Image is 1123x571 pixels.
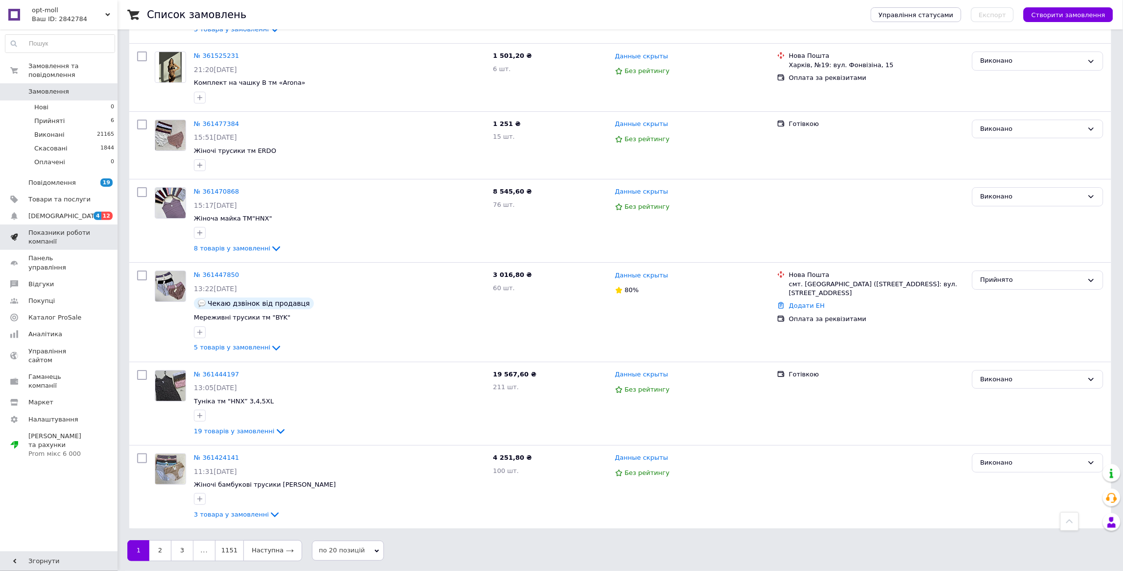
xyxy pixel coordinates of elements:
span: [DEMOGRAPHIC_DATA] [28,212,101,221]
div: Нова Пошта [789,51,964,60]
span: Показники роботи компанії [28,228,91,246]
span: Виконані [34,130,65,139]
a: 5 товарів у замовленні [194,344,282,351]
a: 19 товарів у замовленні [194,427,287,435]
a: 3 товара у замовленні [194,25,281,33]
a: Додати ЕН [789,302,825,309]
span: 0 [111,158,114,167]
a: Фото товару [155,271,186,302]
span: Покупці [28,297,55,305]
span: 11:31[DATE] [194,468,237,475]
span: 60 шт. [493,284,515,292]
span: Управління сайтом [28,347,91,365]
span: 0 [111,103,114,112]
span: 19 товарів у замовленні [194,427,275,435]
a: Фото товару [155,51,186,83]
a: Створити замовлення [1014,11,1113,18]
span: 19 567,60 ₴ [493,371,536,378]
span: 1844 [100,144,114,153]
input: Пошук [5,35,115,52]
div: Нова Пошта [789,271,964,279]
a: 3 [171,540,193,561]
a: Данные скрыты [615,370,669,379]
img: Фото товару [155,271,186,301]
a: Наступна [243,540,302,561]
span: Товари та послуги [28,195,91,204]
a: Комплект на чашку В тм «Arona» [194,79,306,86]
div: смт. [GEOGRAPHIC_DATA] ([STREET_ADDRESS]: вул. [STREET_ADDRESS] [789,280,964,298]
img: Фото товару [155,120,186,150]
span: 6 шт. [493,65,511,73]
span: 13:22[DATE] [194,285,237,293]
a: Жіночі бамбукові трусики [PERSON_NAME] [194,481,336,488]
a: 2 [149,540,171,561]
span: Без рейтингу [625,386,670,393]
a: 1 [127,540,149,561]
span: Без рейтингу [625,135,670,143]
span: Маркет [28,398,53,407]
span: по 20 позицій [312,541,384,560]
div: Виконано [980,56,1083,66]
a: 8 товарів у замовленні [194,245,282,252]
a: Данные скрыты [615,271,669,280]
span: 8 товарів у замовленні [194,245,270,252]
span: opt-moll [32,6,105,15]
div: Виконано [980,458,1083,468]
div: Виконано [980,192,1083,202]
span: Панель управління [28,254,91,272]
a: Данные скрыты [615,187,669,197]
a: № 361525231 [194,52,239,59]
div: Прийнято [980,275,1083,285]
span: 100 шт. [493,467,519,474]
a: № 361470868 [194,188,239,195]
a: 1151 [215,540,243,561]
span: 80% [625,286,639,294]
span: 211 шт. [493,383,519,391]
span: 19 [100,178,113,187]
span: 6 [111,117,114,125]
div: Готівкою [789,370,964,379]
div: Оплата за реквізитами [789,74,964,82]
img: Фото товару [155,371,186,401]
div: Виконано [980,124,1083,134]
a: Фото товару [155,187,186,219]
span: [PERSON_NAME] та рахунки [28,432,91,459]
span: 15:17[DATE] [194,201,237,209]
button: Управління статусами [871,7,961,22]
span: Скасовані [34,144,68,153]
div: Готівкою [789,120,964,128]
span: 3 016,80 ₴ [493,271,532,278]
a: Данные скрыты [615,120,669,129]
span: Відгуки [28,280,54,289]
span: Каталог ProSale [28,313,81,322]
a: Туніка тм "HNX” 3,4,5XL [194,397,274,405]
span: 15 шт. [493,133,515,140]
span: ... [193,540,215,561]
a: № 361447850 [194,271,239,278]
a: Данные скрыты [615,52,669,61]
a: Жіночі трусики тм ERDO [194,147,276,154]
span: 15:51[DATE] [194,133,237,141]
a: Жіноча майка ТМ"HNX" [194,215,272,222]
span: Оплачені [34,158,65,167]
span: Управління статусами [879,11,954,19]
img: Фото товару [155,454,186,484]
div: Ваш ID: 2842784 [32,15,118,24]
div: Оплата за реквізитами [789,315,964,323]
a: Данные скрыты [615,453,669,463]
span: Замовлення [28,87,69,96]
span: 5 товарів у замовленні [194,344,270,351]
a: Фото товару [155,453,186,485]
span: 1 251 ₴ [493,120,521,127]
span: 3 товара у замовленні [194,511,269,518]
span: 8 545,60 ₴ [493,188,532,195]
button: Створити замовлення [1024,7,1113,22]
a: Мереживні трусики тм "BYK" [194,314,290,321]
div: Виконано [980,374,1083,385]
